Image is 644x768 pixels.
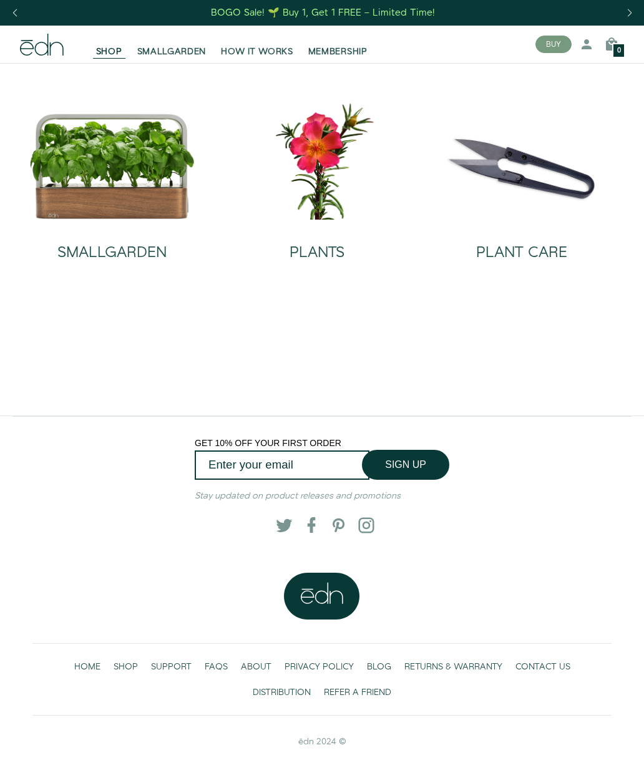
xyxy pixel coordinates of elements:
a: SMALLGARDEN [29,220,195,271]
button: SIGN UP [362,450,449,480]
a: MEMBERSHIP [301,31,375,58]
span: BLOG [367,661,391,673]
a: SUPPORT [144,654,198,679]
span: 0 [617,47,621,54]
a: SHOP [89,31,130,58]
a: ABOUT [234,654,278,679]
span: FAQS [205,661,228,673]
h2: PLANT CARE [476,245,567,261]
a: SHOP [107,654,144,679]
span: ABOUT [241,661,271,673]
a: PLANTS [225,220,409,271]
span: RETURNS & WARRANTY [404,661,502,673]
input: Enter your email [195,450,369,480]
a: DISTRIBUTION [246,679,318,705]
span: HOME [74,661,100,673]
span: ēdn 2024 © [298,736,346,748]
a: HOME [67,654,107,679]
a: PRIVACY POLICY [278,654,360,679]
a: SMALLGARDEN [130,31,214,58]
span: CONTACT US [515,661,570,673]
span: SMALLGARDEN [137,46,207,58]
span: SHOP [114,661,138,673]
a: HOW IT WORKS [213,31,300,58]
a: CONTACT US [509,654,577,679]
span: HOW IT WORKS [221,46,293,58]
a: BOGO Sale! 🌱 Buy 1, Get 1 FREE – Limited Time! [210,3,437,22]
span: SHOP [96,46,122,58]
h2: SMALLGARDEN [57,245,167,261]
span: SUPPORT [151,661,192,673]
a: REFER A FRIEND [318,679,398,705]
span: MEMBERSHIP [308,46,368,58]
a: BLOG [360,654,398,679]
a: FAQS [198,654,234,679]
a: RETURNS & WARRANTY [398,654,509,679]
div: BOGO Sale! 🌱 Buy 1, Get 1 FREE – Limited Time! [211,6,435,19]
span: DISTRIBUTION [253,686,311,699]
span: GET 10% OFF YOUR FIRST ORDER [195,438,341,448]
span: PRIVACY POLICY [285,661,354,673]
button: BUY [535,36,572,53]
span: REFER A FRIEND [324,686,391,699]
h2: PLANTS [290,245,344,261]
em: Stay updated on product releases and promotions [195,490,401,502]
a: PLANT CARE [429,220,614,271]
